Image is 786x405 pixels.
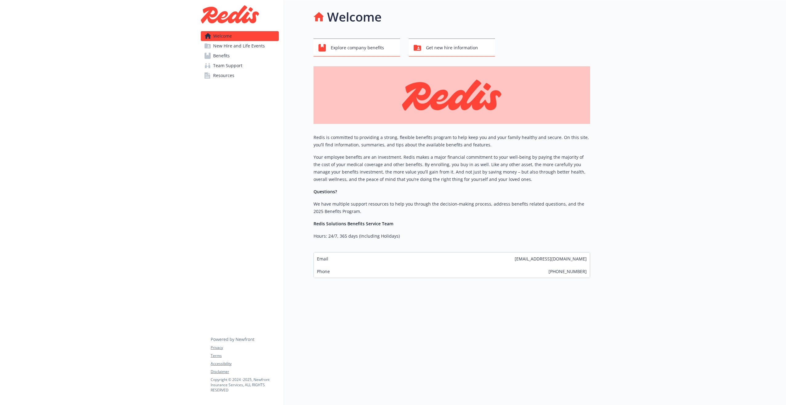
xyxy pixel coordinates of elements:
a: Team Support [201,61,279,71]
p: Redis is committed to providing a strong, flexible benefits program to help keep you and your fam... [314,134,590,149]
span: Email [317,256,328,262]
span: [PHONE_NUMBER] [549,268,587,275]
span: New Hire and Life Events [213,41,265,51]
strong: Questions? [314,189,337,194]
span: Benefits [213,51,230,61]
span: Team Support [213,61,242,71]
a: Welcome [201,31,279,41]
a: Privacy [211,345,278,350]
a: Resources [201,71,279,80]
a: Disclaimer [211,369,278,374]
a: Benefits [201,51,279,61]
p: Hours: 24/7, 365 days (Including Holidays) [314,232,590,240]
a: Terms [211,353,278,358]
img: overview page banner [314,66,590,124]
span: Resources [213,71,234,80]
h1: Welcome [327,8,382,26]
span: Welcome [213,31,232,41]
span: Phone [317,268,330,275]
button: Explore company benefits [314,39,400,56]
p: Copyright © 2024 - 2025 , Newfront Insurance Services, ALL RIGHTS RESERVED [211,377,278,393]
span: Explore company benefits [331,42,384,54]
a: New Hire and Life Events [201,41,279,51]
button: Get new hire information [409,39,495,56]
p: Your employee benefits are an investment. Redis makes a major financial commitment to your well-b... [314,153,590,183]
span: Get new hire information [426,42,478,54]
a: Accessibility [211,361,278,366]
strong: Redis Solutions Benefits Service Team [314,221,393,227]
p: We have multiple support resources to help you through the decision-making process, address benef... [314,200,590,215]
span: [EMAIL_ADDRESS][DOMAIN_NAME] [515,256,587,262]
